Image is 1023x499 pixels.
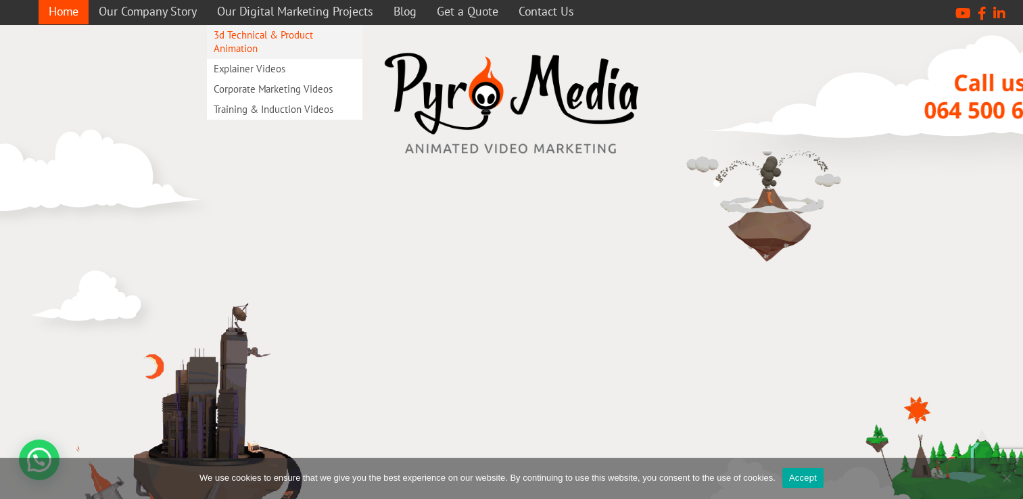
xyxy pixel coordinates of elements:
[681,120,850,289] img: media company durban
[999,471,1013,485] span: No
[199,471,776,485] span: We use cookies to ensure that we give you the best experience on our website. ​By continuing to u...
[377,45,647,162] img: video marketing media company westville durban logo
[207,99,362,120] a: Training & Induction Videos
[377,45,647,165] a: video marketing media company westville durban logo
[25,262,167,345] img: corporate videos
[207,59,362,79] a: Explainer Videos
[207,79,362,99] a: Corporate Marketing Videos
[782,468,824,488] a: Accept
[207,25,362,59] a: 3d Technical & Product Animation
